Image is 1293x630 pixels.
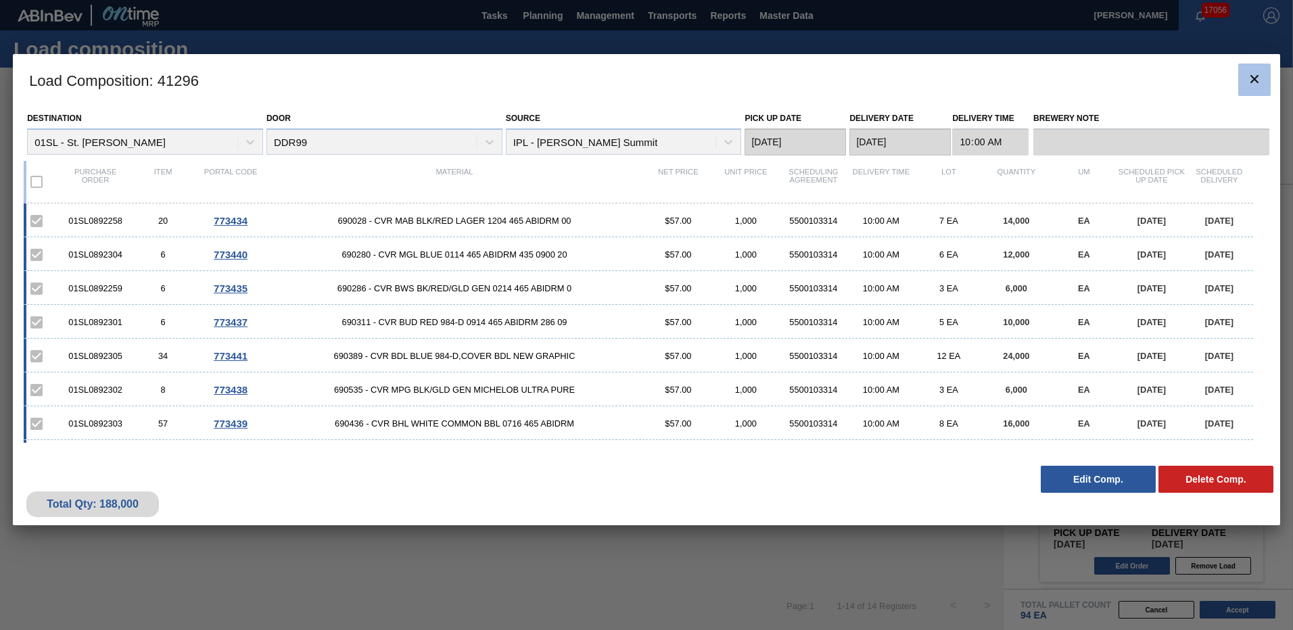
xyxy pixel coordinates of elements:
div: 10:00 AM [847,249,915,260]
div: Net Price [644,168,712,196]
span: 10,000 [1003,317,1029,327]
div: 10:00 AM [847,385,915,395]
div: Go to Order [197,384,264,395]
span: 6,000 [1006,283,1027,293]
div: 6 [129,317,197,327]
div: Purchase order [62,168,129,196]
span: EA [1078,418,1090,429]
span: EA [1078,249,1090,260]
div: $57.00 [644,216,712,226]
div: Unit Price [712,168,780,196]
h3: Load Composition : 41296 [13,54,1280,105]
span: 690535 - CVR MPG BLK/GLD GEN MICHELOB ULTRA PURE [264,385,644,395]
label: Delivery Date [849,114,913,123]
span: EA [1078,385,1090,395]
div: Go to Order [197,283,264,294]
div: 6 EA [915,249,983,260]
div: 5500103314 [780,418,847,429]
span: [DATE] [1137,249,1166,260]
div: Portal code [197,168,264,196]
span: 690028 - CVR MAB BLK/RED LAGER 1204 465 ABIDRM 00 [264,216,644,226]
span: [DATE] [1205,351,1233,361]
div: 1,000 [712,418,780,429]
span: [DATE] [1137,385,1166,395]
div: 01SL0892304 [62,249,129,260]
span: 690286 - CVR BWS BK/RED/GLD GEN 0214 465 ABIDRM 0 [264,283,644,293]
span: 773439 [214,418,248,429]
div: Material [264,168,644,196]
label: Source [506,114,540,123]
div: 01SL0892301 [62,317,129,327]
span: 14,000 [1003,216,1029,226]
div: Total Qty: 188,000 [37,498,149,510]
div: Scheduling Agreement [780,168,847,196]
span: [DATE] [1137,216,1166,226]
span: [DATE] [1205,216,1233,226]
label: Destination [27,114,81,123]
span: 24,000 [1003,351,1029,361]
div: Quantity [983,168,1050,196]
div: 1,000 [712,216,780,226]
div: 1,000 [712,351,780,361]
div: Go to Order [197,418,264,429]
div: 10:00 AM [847,283,915,293]
div: $57.00 [644,418,712,429]
div: 5500103314 [780,249,847,260]
div: 5 EA [915,317,983,327]
div: Item [129,168,197,196]
label: Pick up Date [745,114,801,123]
div: 6 [129,283,197,293]
div: 34 [129,351,197,361]
div: 10:00 AM [847,418,915,429]
div: 10:00 AM [847,317,915,327]
div: Go to Order [197,215,264,226]
span: 690389 - CVR BDL BLUE 984-D,COVER BDL NEW GRAPHIC [264,351,644,361]
span: [DATE] [1137,283,1166,293]
span: 773438 [214,384,248,395]
label: Door [266,114,291,123]
div: $57.00 [644,317,712,327]
span: 6,000 [1006,385,1027,395]
div: 1,000 [712,317,780,327]
div: Lot [915,168,983,196]
div: $57.00 [644,249,712,260]
div: 01SL0892302 [62,385,129,395]
div: Go to Order [197,350,264,362]
div: 01SL0892259 [62,283,129,293]
div: 57 [129,418,197,429]
div: Delivery Time [847,168,915,196]
span: 12,000 [1003,249,1029,260]
div: 8 EA [915,418,983,429]
div: 1,000 [712,385,780,395]
div: 01SL0892258 [62,216,129,226]
span: 690436 - CVR BHL WHITE COMMON BBL 0716 465 ABIDRM [264,418,644,429]
div: 5500103314 [780,351,847,361]
span: 773441 [214,350,248,362]
span: 690311 - CVR BUD RED 984-D 0914 465 ABIDRM 286 09 [264,317,644,327]
div: $57.00 [644,385,712,395]
div: 10:00 AM [847,351,915,361]
span: [DATE] [1205,249,1233,260]
span: EA [1078,351,1090,361]
span: 773440 [214,249,248,260]
label: Brewery Note [1033,109,1269,128]
button: Edit Comp. [1041,466,1156,493]
div: 5500103314 [780,385,847,395]
span: [DATE] [1137,418,1166,429]
button: Delete Comp. [1158,466,1273,493]
div: UM [1050,168,1118,196]
div: $57.00 [644,351,712,361]
span: [DATE] [1205,418,1233,429]
span: 773434 [214,215,248,226]
input: mm/dd/yyyy [745,128,846,155]
div: 5500103314 [780,317,847,327]
span: 690280 - CVR MGL BLUE 0114 465 ABIDRM 435 0900 20 [264,249,644,260]
label: Delivery Time [952,109,1029,128]
div: 7 EA [915,216,983,226]
div: Scheduled Pick up Date [1118,168,1185,196]
div: 5500103314 [780,216,847,226]
div: 5500103314 [780,283,847,293]
div: 6 [129,249,197,260]
span: 773435 [214,283,248,294]
div: 1,000 [712,249,780,260]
